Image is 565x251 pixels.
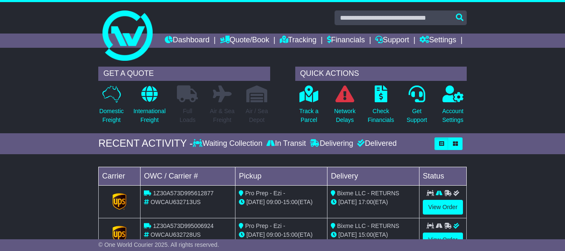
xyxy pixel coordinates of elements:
[280,34,317,48] a: Tracking
[442,85,464,129] a: AccountSettings
[99,107,123,124] p: Domestic Freight
[151,199,201,205] span: OWCAU632713US
[245,223,285,229] span: Pro Prep - Ezi -
[98,241,219,248] span: © One World Courier 2025. All rights reserved.
[220,34,269,48] a: Quote/Book
[210,107,235,124] p: Air & Sea Freight
[153,190,214,197] span: 1Z30A573D995612877
[299,85,319,129] a: Track aParcel
[165,34,210,48] a: Dashboard
[406,107,427,124] p: Get Support
[368,107,394,124] p: Check Financials
[98,67,270,81] div: GET A QUOTE
[153,223,214,229] span: 1Z30A573D995006924
[423,233,463,247] a: View Order
[133,107,166,124] p: International Freight
[334,107,355,124] p: Network Delays
[235,167,327,185] td: Pickup
[327,34,365,48] a: Financials
[442,107,463,124] p: Account Settings
[331,198,416,207] div: (ETA)
[246,199,265,205] span: [DATE]
[245,107,268,124] p: Air / Sea Depot
[283,199,298,205] span: 15:00
[239,230,324,239] div: - (ETA)
[266,199,281,205] span: 09:00
[419,167,467,185] td: Status
[193,139,264,148] div: Waiting Collection
[367,85,394,129] a: CheckFinancials
[239,198,324,207] div: - (ETA)
[337,223,399,229] span: Bixme LLC - RETURNS
[299,107,318,124] p: Track a Parcel
[358,231,373,238] span: 15:00
[338,231,357,238] span: [DATE]
[151,231,201,238] span: OWCAU632728US
[133,85,166,129] a: InternationalFreight
[338,199,357,205] span: [DATE]
[112,193,127,210] img: GetCarrierServiceLogo
[334,85,356,129] a: NetworkDelays
[264,139,308,148] div: In Transit
[308,139,355,148] div: Delivering
[355,139,396,148] div: Delivered
[177,107,198,124] p: Full Loads
[99,85,124,129] a: DomesticFreight
[358,199,373,205] span: 17:00
[98,137,193,150] div: RECENT ACTIVITY -
[246,231,265,238] span: [DATE]
[331,230,416,239] div: (ETA)
[283,231,298,238] span: 15:00
[266,231,281,238] span: 09:00
[406,85,427,129] a: GetSupport
[295,67,467,81] div: QUICK ACTIONS
[419,34,456,48] a: Settings
[327,167,419,185] td: Delivery
[112,226,127,243] img: GetCarrierServiceLogo
[99,167,141,185] td: Carrier
[245,190,285,197] span: Pro Prep - Ezi -
[337,190,399,197] span: Bixme LLC - RETURNS
[141,167,235,185] td: OWC / Carrier #
[375,34,409,48] a: Support
[423,200,463,215] a: View Order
